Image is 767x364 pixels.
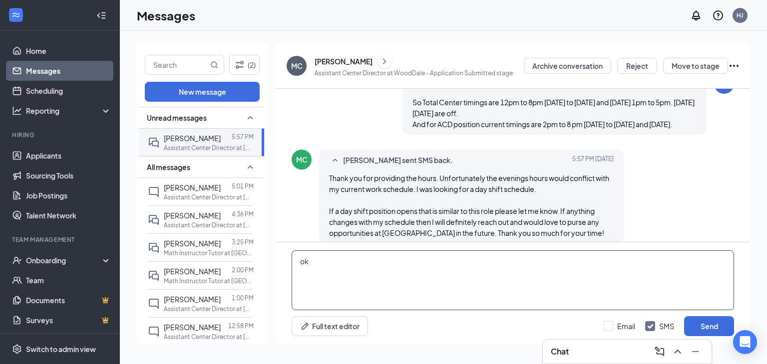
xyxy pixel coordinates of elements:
div: Open Intercom Messenger [733,330,757,354]
div: Switch to admin view [26,344,96,354]
p: 5:01 PM [232,182,254,190]
p: Assistant Center Director at [GEOGRAPHIC_DATA] [164,333,254,341]
a: SurveysCrown [26,310,111,330]
span: All messages [147,162,190,172]
a: Team [26,270,111,290]
svg: ChevronUp [672,346,684,358]
p: Assistant Center Director at [GEOGRAPHIC_DATA] [164,221,254,229]
div: Team Management [12,235,109,244]
svg: SmallChevronUp [329,155,341,167]
span: [PERSON_NAME] [164,134,221,143]
div: Reporting [26,106,112,116]
span: [PERSON_NAME] sent SMS back. [343,155,453,167]
svg: Notifications [690,9,702,21]
span: Thank you for providing the hours. Unfortunately the evenings hours would conflict with my curren... [329,174,609,237]
svg: Settings [12,344,22,354]
a: Applicants [26,146,111,166]
div: HJ [737,11,744,19]
p: 1:00 PM [232,294,254,302]
input: Search [145,55,208,74]
svg: MagnifyingGlass [210,61,218,69]
svg: WorkstreamLogo [11,10,21,20]
span: [PERSON_NAME] [164,239,221,248]
a: Messages [26,61,111,81]
svg: ComposeMessage [654,346,666,358]
div: Onboarding [26,255,103,265]
a: Sourcing Tools [26,166,111,185]
span: [DATE] 5:57 PM [572,155,614,167]
p: Assistant Center Director at [GEOGRAPHIC_DATA] [164,193,254,201]
button: New message [145,82,260,102]
svg: Collapse [96,10,106,20]
button: ChevronRight [377,54,392,69]
span: [PERSON_NAME] [164,267,221,276]
svg: Minimize [690,346,702,358]
p: Assistant Center Director at [GEOGRAPHIC_DATA] [164,144,254,152]
div: MC [296,155,308,165]
p: Math Instructor Tutor at [GEOGRAPHIC_DATA] [164,249,254,257]
button: ComposeMessage [652,344,668,360]
svg: DoubleChat [148,137,160,149]
div: Hiring [12,131,109,139]
p: Assistant Center Director at WoodDale - Application Submitted stage [315,69,513,77]
button: Archive conversation [524,58,611,74]
button: Move to stage [663,58,728,74]
a: Home [26,41,111,61]
svg: Ellipses [728,60,740,72]
button: Minimize [688,344,704,360]
svg: Pen [300,321,310,331]
svg: SmallChevronUp [244,161,256,173]
span: Unread messages [147,113,207,123]
svg: Filter [234,59,246,71]
p: 2:00 PM [232,266,254,274]
button: Filter (2) [229,55,260,75]
div: MC [291,61,303,71]
svg: ChatInactive [148,186,160,198]
span: So Total Center timings are 12pm to 8pm [DATE] to [DATE] and [DATE] 1pm to 5pm. [DATE] [DATE] are... [412,98,695,129]
p: Math Instructor Tutor at [GEOGRAPHIC_DATA] [164,277,254,285]
button: Send [684,316,734,336]
p: 5:57 PM [232,133,254,141]
span: [PERSON_NAME] [164,183,221,192]
p: 4:36 PM [232,210,254,218]
p: 3:25 PM [232,238,254,246]
p: Assistant Center Director at [GEOGRAPHIC_DATA] [164,305,254,313]
a: Scheduling [26,81,111,101]
span: [PERSON_NAME] [164,323,221,332]
svg: UserCheck [12,255,22,265]
svg: QuestionInfo [712,9,724,21]
span: [PERSON_NAME] [164,295,221,304]
svg: DoubleChat [148,270,160,282]
a: DocumentsCrown [26,290,111,310]
h1: Messages [137,7,195,24]
svg: ChatInactive [148,298,160,310]
h3: Chat [551,346,569,357]
svg: ChevronRight [380,55,389,67]
svg: ChatInactive [148,326,160,338]
button: Full text editorPen [292,316,368,336]
button: Reject [617,58,657,74]
a: Talent Network [26,205,111,225]
span: [PERSON_NAME] [164,211,221,220]
button: ChevronUp [670,344,686,360]
svg: DoubleChat [148,242,160,254]
a: Job Postings [26,185,111,205]
p: 12:58 PM [228,322,254,330]
svg: SmallChevronUp [244,112,256,124]
textarea: ok [292,250,734,310]
svg: Analysis [12,106,22,116]
div: [PERSON_NAME] [315,56,373,66]
svg: DoubleChat [148,214,160,226]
